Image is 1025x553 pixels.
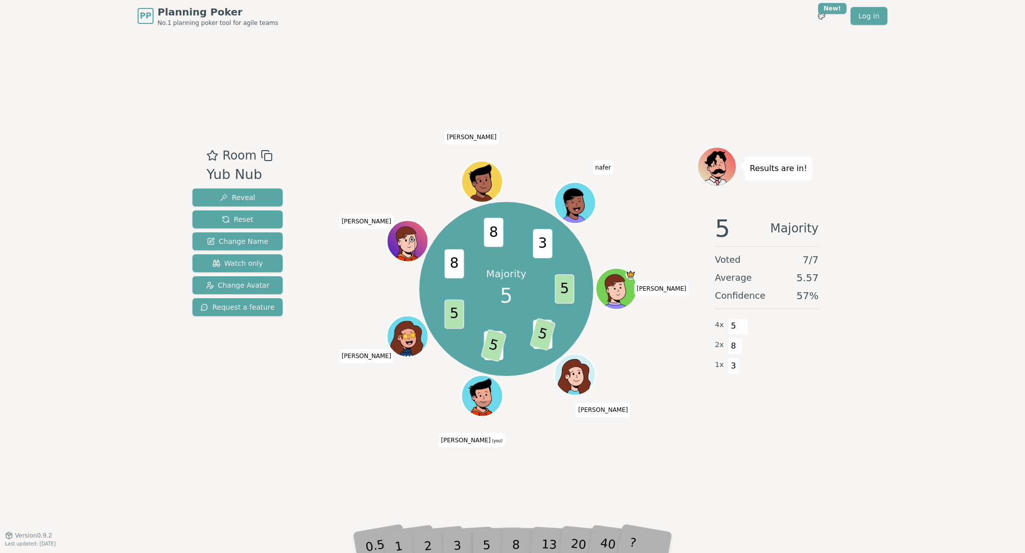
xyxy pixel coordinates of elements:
[206,165,272,185] div: Yub Nub
[796,271,819,285] span: 5.57
[486,267,526,281] p: Majority
[728,338,739,355] span: 8
[576,403,631,417] span: Click to change your name
[770,216,819,240] span: Majority
[593,161,614,175] span: Click to change your name
[439,433,505,447] span: Click to change your name
[158,19,278,27] span: No.1 planning poker tool for agile teams
[444,131,499,145] span: Click to change your name
[715,320,724,331] span: 4 x
[207,236,268,246] span: Change Name
[222,147,256,165] span: Room
[206,280,270,290] span: Change Avatar
[500,281,512,311] span: 5
[158,5,278,19] span: Planning Poker
[444,249,464,279] span: 8
[212,258,263,268] span: Watch only
[484,218,503,247] span: 8
[462,376,501,415] button: Click to change your avatar
[480,329,507,362] span: 5
[444,300,464,329] span: 5
[818,3,847,14] div: New!
[715,289,765,303] span: Confidence
[533,229,552,258] span: 3
[206,147,218,165] button: Add as favourite
[140,10,151,22] span: PP
[728,358,739,374] span: 3
[529,318,556,351] span: 5
[750,162,807,176] p: Results are in!
[192,188,283,206] button: Reveal
[715,340,724,351] span: 2 x
[554,274,574,304] span: 5
[222,214,253,224] span: Reset
[192,276,283,294] button: Change Avatar
[192,232,283,250] button: Change Name
[491,439,503,443] span: (you)
[715,271,752,285] span: Average
[5,532,52,540] button: Version0.9.2
[339,214,394,228] span: Click to change your name
[728,318,739,335] span: 5
[851,7,887,25] a: Log in
[192,298,283,316] button: Request a feature
[803,253,819,267] span: 7 / 7
[715,216,730,240] span: 5
[797,289,819,303] span: 57 %
[220,192,255,202] span: Reveal
[192,254,283,272] button: Watch only
[192,210,283,228] button: Reset
[138,5,278,27] a: PPPlanning PokerNo.1 planning poker tool for agile teams
[625,269,636,280] span: Jon is the host
[715,253,741,267] span: Voted
[339,349,394,363] span: Click to change your name
[5,541,56,547] span: Last updated: [DATE]
[813,7,831,25] button: New!
[634,282,689,296] span: Click to change your name
[715,360,724,370] span: 1 x
[200,302,275,312] span: Request a feature
[15,532,52,540] span: Version 0.9.2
